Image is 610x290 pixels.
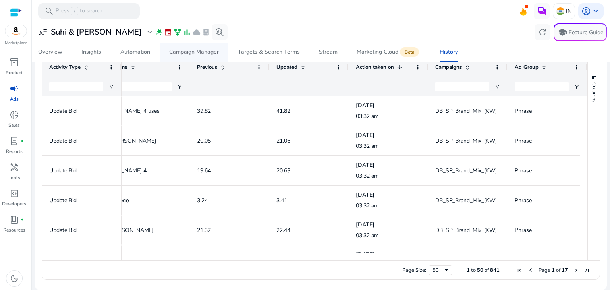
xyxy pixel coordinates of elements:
[10,189,19,198] span: code_blocks
[164,28,172,36] span: event
[538,27,547,37] span: refresh
[562,267,568,274] span: 17
[71,7,78,15] span: /
[276,226,290,234] span: 22.44
[49,252,114,268] p: Update Bid
[573,267,579,273] div: Next Page
[8,174,20,181] p: Tools
[276,64,297,71] span: Updated
[6,69,23,76] p: Product
[44,6,54,16] span: search
[584,267,590,273] div: Last Page
[276,107,290,115] span: 41.82
[10,110,19,120] span: donut_small
[49,103,114,119] p: Update Bid
[38,49,62,55] div: Overview
[10,162,19,172] span: handyman
[435,137,497,145] span: DB_SP_Brand_Mix_(KW)
[154,28,162,36] span: wand_stars
[432,267,443,274] div: 50
[98,107,160,115] span: [PERSON_NAME] 4 uses
[8,122,20,129] p: Sales
[202,28,210,36] span: lab_profile
[183,28,191,36] span: bar_chart
[356,161,421,169] p: [DATE]
[471,267,476,274] span: to
[81,49,101,55] div: Insights
[10,58,19,67] span: inventory_2
[539,267,550,274] span: Page
[276,167,290,174] span: 20.63
[554,23,607,41] button: schoolFeature Guide
[3,226,25,234] p: Resources
[10,136,19,146] span: lab_profile
[515,226,532,234] span: Phrase
[429,265,452,275] div: Page Size
[49,82,103,91] input: Activity Type Filter Input
[515,197,532,204] span: Phrase
[356,102,421,110] p: [DATE]
[49,192,114,209] p: Update Bid
[197,64,217,71] span: Previous
[435,82,489,91] input: Campaigns Filter Input
[10,95,19,102] p: Ads
[515,82,569,91] input: Ad Group Filter Input
[435,64,462,71] span: Campaigns
[51,27,142,37] h3: Suhi & [PERSON_NAME]
[108,83,114,90] button: Open Filter Menu
[49,64,81,71] span: Activity Type
[10,84,19,93] span: campaign
[21,218,24,221] span: fiber_manual_record
[402,267,426,274] div: Page Size:
[357,49,421,55] div: Marketing Cloud
[591,82,598,102] span: Columns
[5,25,27,37] img: amazon.svg
[5,40,27,46] p: Marketplace
[556,267,560,274] span: of
[98,226,154,234] span: suhi [PERSON_NAME]
[356,112,421,120] p: 03:32 am
[212,24,228,40] button: search_insights
[319,49,338,55] div: Stream
[193,28,201,36] span: cloud
[10,215,19,224] span: book_4
[98,82,172,91] input: Entity Name Filter Input
[98,137,156,145] span: suhic [PERSON_NAME]
[21,139,24,143] span: fiber_manual_record
[356,232,421,240] p: 03:32 am
[435,197,497,204] span: DB_SP_Brand_Mix_(KW)
[552,267,555,274] span: 1
[197,107,211,115] span: 39.82
[400,47,419,57] span: Beta
[477,267,483,274] span: 50
[49,222,114,238] p: Update Bid
[558,27,567,37] span: school
[591,6,600,16] span: keyboard_arrow_down
[197,137,211,145] span: 20.05
[485,267,489,274] span: of
[535,24,550,40] button: refresh
[10,274,19,283] span: dark_mode
[490,267,500,274] span: 841
[197,167,211,174] span: 19.64
[238,49,300,55] div: Targets & Search Terms
[515,137,532,145] span: Phrase
[467,267,470,274] span: 1
[515,167,532,174] span: Phrase
[440,49,458,55] div: History
[120,49,150,55] div: Automation
[566,4,571,18] p: IN
[356,202,421,210] p: 03:32 am
[356,131,421,139] p: [DATE]
[356,142,421,150] p: 03:32 am
[515,64,539,71] span: Ad Group
[356,251,421,259] p: [DATE]
[581,6,591,16] span: account_circle
[176,83,183,90] button: Open Filter Menu
[516,267,523,273] div: First Page
[197,226,211,234] span: 21.37
[49,162,114,179] p: Update Bid
[356,221,421,229] p: [DATE]
[197,197,208,204] span: 3.24
[38,27,48,37] span: user_attributes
